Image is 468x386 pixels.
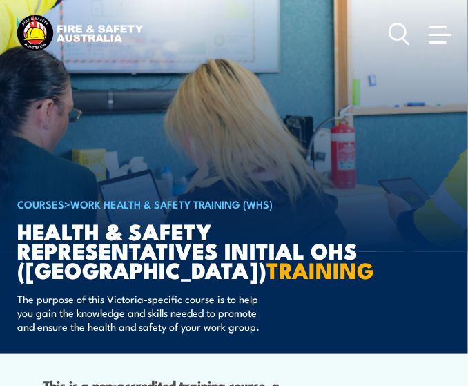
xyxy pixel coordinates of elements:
[17,196,64,211] a: COURSES
[266,252,374,287] strong: TRAINING
[17,221,358,279] h1: Health & Safety Representatives Initial OHS ([GEOGRAPHIC_DATA])
[70,196,273,211] a: Work Health & Safety Training (WHS)
[17,195,358,212] h6: >
[17,292,269,334] p: The purpose of this Victoria-specific course is to help you gain the knowledge and skills needed ...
